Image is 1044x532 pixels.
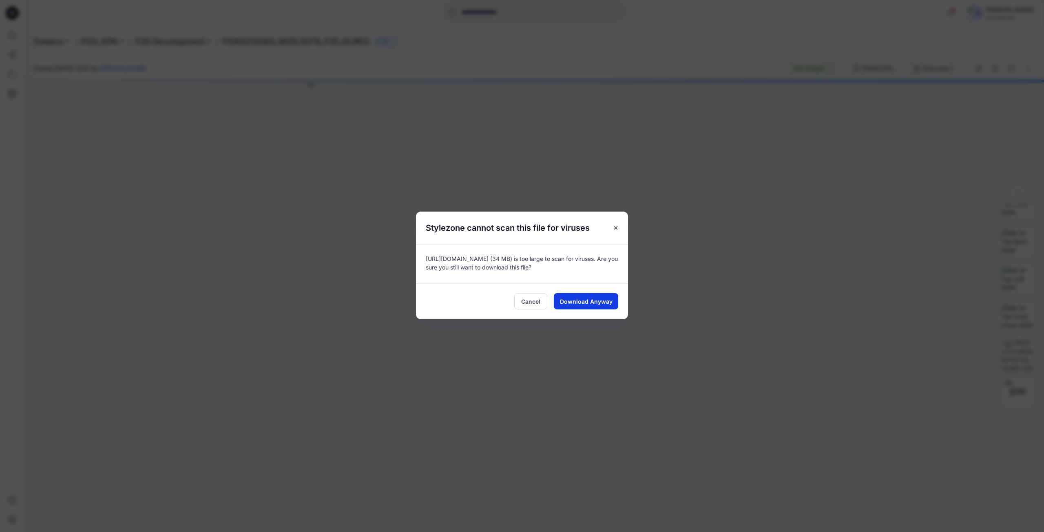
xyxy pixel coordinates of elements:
[514,293,547,309] button: Cancel
[554,293,618,309] button: Download Anyway
[560,297,613,306] span: Download Anyway
[608,221,623,235] button: Close
[416,212,599,244] h5: Stylezone cannot scan this file for viruses
[521,297,540,306] span: Cancel
[416,244,628,283] div: [URL][DOMAIN_NAME] (34 MB) is too large to scan for viruses. Are you sure you still want to downl...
